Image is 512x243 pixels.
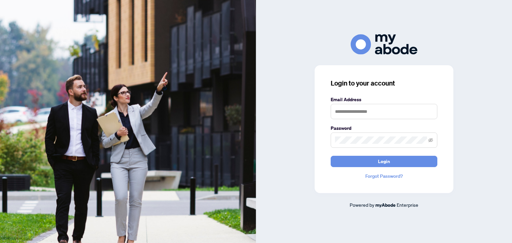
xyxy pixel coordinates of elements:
button: Login [331,156,437,167]
h3: Login to your account [331,79,437,88]
label: Password [331,124,437,132]
a: Forgot Password? [331,172,437,180]
a: myAbode [375,201,396,209]
label: Email Address [331,96,437,103]
span: Login [378,156,390,167]
img: ma-logo [351,34,417,55]
span: eye-invisible [428,138,433,142]
span: Enterprise [397,202,418,208]
span: Powered by [350,202,374,208]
